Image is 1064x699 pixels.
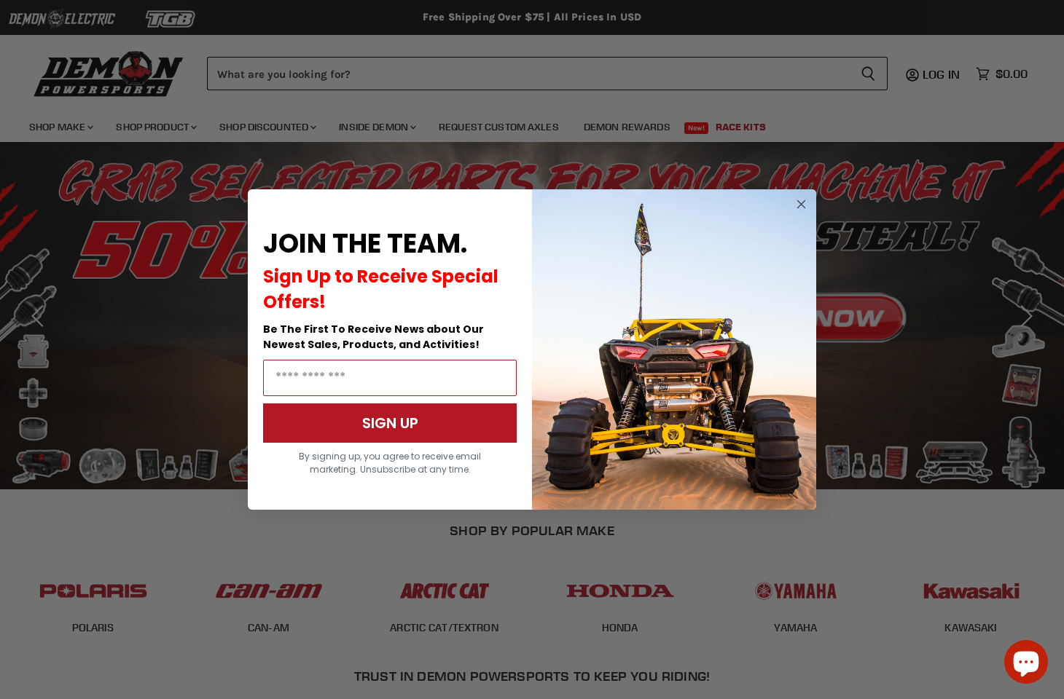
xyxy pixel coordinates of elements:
button: Close dialog [792,195,810,213]
inbox-online-store-chat: Shopify online store chat [1000,640,1052,687]
span: Sign Up to Receive Special Offers! [263,264,498,314]
input: Email Address [263,360,517,396]
span: By signing up, you agree to receive email marketing. Unsubscribe at any time. [299,450,481,475]
span: Be The First To Receive News about Our Newest Sales, Products, and Activities! [263,322,484,352]
button: SIGN UP [263,403,517,443]
img: a9095488-b6e7-41ba-879d-588abfab540b.jpeg [532,189,816,510]
span: JOIN THE TEAM. [263,225,467,262]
